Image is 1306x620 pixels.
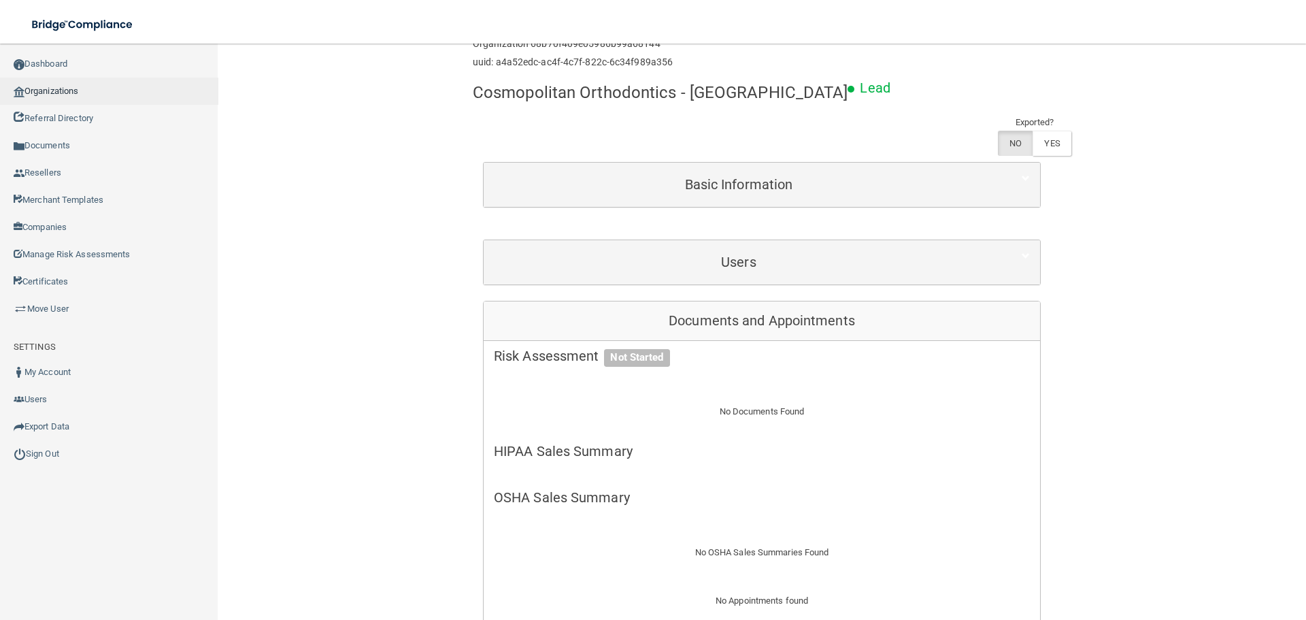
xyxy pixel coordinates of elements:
[860,76,890,101] p: Lead
[473,39,673,49] h6: Organization 68b70f409e05986b99a68144
[473,57,673,67] h6: uuid: a4a52edc-ac4f-4c7f-822c-6c34f989a356
[14,168,24,179] img: ic_reseller.de258add.png
[1071,523,1290,578] iframe: Drift Widget Chat Controller
[494,490,1030,505] h5: OSHA Sales Summary
[14,86,24,97] img: organization-icon.f8decf85.png
[14,367,24,378] img: ic_user_dark.df1a06c3.png
[14,339,56,355] label: SETTINGS
[14,302,27,316] img: briefcase.64adab9b.png
[484,528,1040,577] div: No OSHA Sales Summaries Found
[14,421,24,432] img: icon-export.b9366987.png
[484,301,1040,341] div: Documents and Appointments
[20,11,146,39] img: bridge_compliance_login_screen.278c3ca4.svg
[494,348,1030,363] h5: Risk Assessment
[604,349,669,367] span: Not Started
[998,114,1071,131] td: Exported?
[998,131,1033,156] label: NO
[1033,131,1071,156] label: YES
[494,247,1030,278] a: Users
[14,141,24,152] img: icon-documents.8dae5593.png
[494,169,1030,200] a: Basic Information
[14,394,24,405] img: icon-users.e205127d.png
[494,177,984,192] h5: Basic Information
[473,84,848,101] h4: Cosmopolitan Orthodontics - [GEOGRAPHIC_DATA]
[14,448,26,460] img: ic_power_dark.7ecde6b1.png
[484,387,1040,436] div: No Documents Found
[494,444,1030,459] h5: HIPAA Sales Summary
[14,59,24,70] img: ic_dashboard_dark.d01f4a41.png
[494,255,984,270] h5: Users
